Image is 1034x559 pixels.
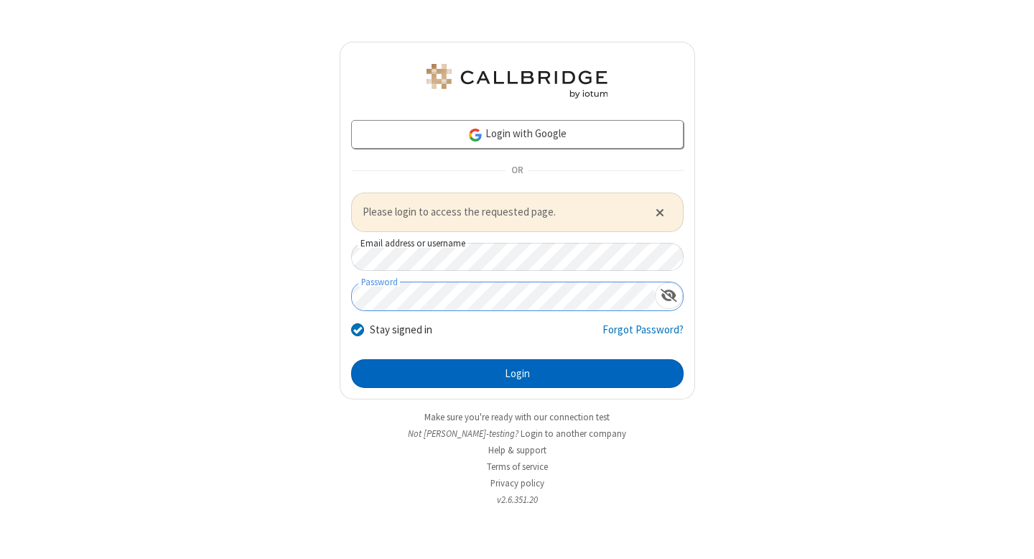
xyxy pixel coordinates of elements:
[521,427,626,440] button: Login to another company
[506,161,528,181] span: OR
[424,64,610,98] img: jay-testing
[602,322,684,349] a: Forgot Password?
[488,444,546,456] a: Help & support
[352,282,655,310] input: Password
[424,411,610,423] a: Make sure you're ready with our connection test
[998,522,1023,549] iframe: Chat
[648,201,671,223] button: Close alert
[487,461,548,473] a: Terms of service
[351,359,684,388] button: Login
[340,493,695,507] li: v2.6.351.20
[363,204,638,221] span: Please login to access the requested page.
[655,282,683,309] div: Show password
[490,477,544,489] a: Privacy policy
[351,120,684,149] a: Login with Google
[351,243,684,271] input: Email address or username
[340,427,695,440] li: Not [PERSON_NAME]-testing?
[370,322,432,338] label: Stay signed in
[467,127,483,143] img: google-icon.png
